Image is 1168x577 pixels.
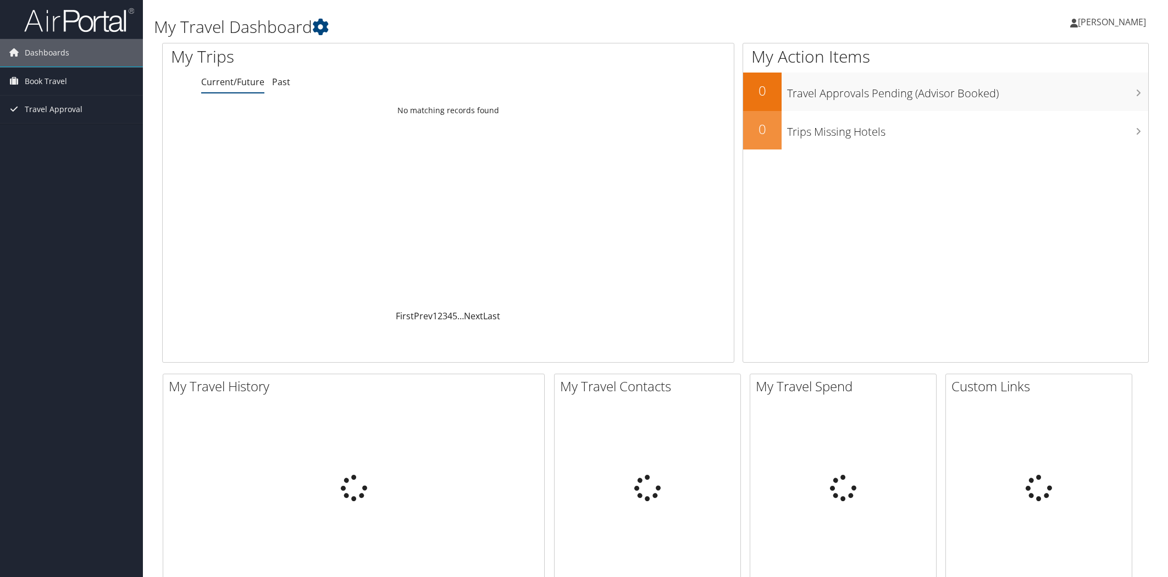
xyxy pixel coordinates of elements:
[951,377,1132,396] h2: Custom Links
[457,310,464,322] span: …
[1078,16,1146,28] span: [PERSON_NAME]
[442,310,447,322] a: 3
[787,119,1148,140] h3: Trips Missing Hotels
[452,310,457,322] a: 5
[433,310,438,322] a: 1
[756,377,936,396] h2: My Travel Spend
[483,310,500,322] a: Last
[163,101,734,120] td: No matching records found
[25,96,82,123] span: Travel Approval
[743,45,1148,68] h1: My Action Items
[743,111,1148,149] a: 0Trips Missing Hotels
[1070,5,1157,38] a: [PERSON_NAME]
[24,7,134,33] img: airportal-logo.png
[787,80,1148,101] h3: Travel Approvals Pending (Advisor Booked)
[396,310,414,322] a: First
[154,15,823,38] h1: My Travel Dashboard
[169,377,544,396] h2: My Travel History
[25,39,69,66] span: Dashboards
[743,73,1148,111] a: 0Travel Approvals Pending (Advisor Booked)
[25,68,67,95] span: Book Travel
[272,76,290,88] a: Past
[743,81,782,100] h2: 0
[743,120,782,138] h2: 0
[447,310,452,322] a: 4
[438,310,442,322] a: 2
[560,377,740,396] h2: My Travel Contacts
[201,76,264,88] a: Current/Future
[414,310,433,322] a: Prev
[171,45,488,68] h1: My Trips
[464,310,483,322] a: Next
